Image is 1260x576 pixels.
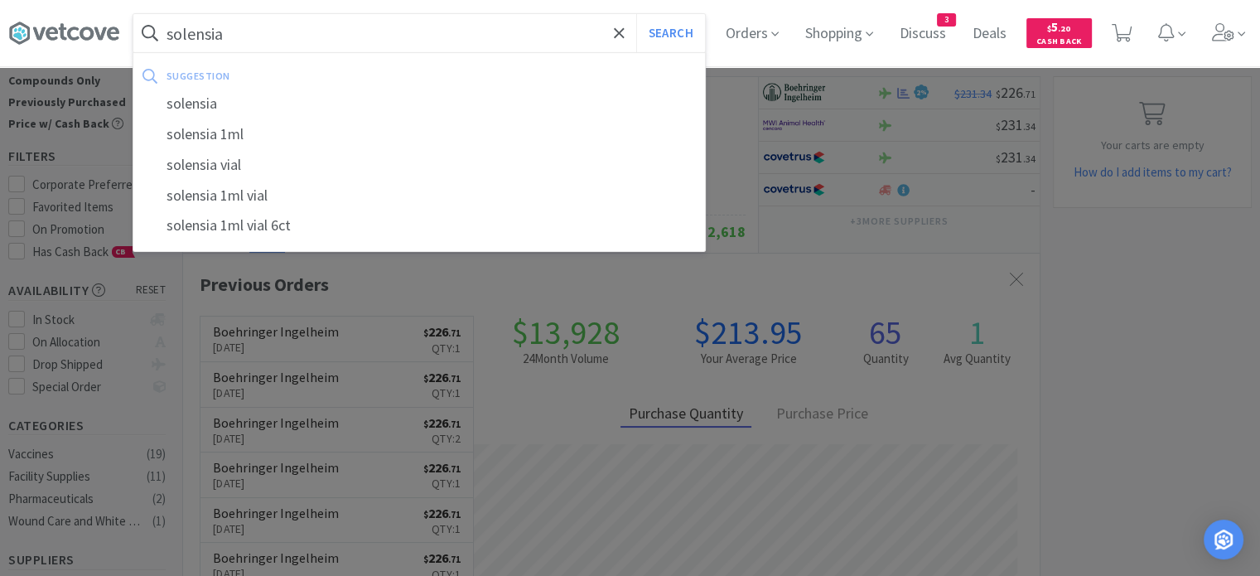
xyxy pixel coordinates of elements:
[966,27,1013,41] a: Deals
[133,119,705,150] div: solensia 1ml
[1058,23,1070,34] span: . 20
[636,14,705,52] button: Search
[133,89,705,119] div: solensia
[1026,11,1092,56] a: $5.20Cash Back
[893,27,953,41] a: Discuss3
[133,181,705,211] div: solensia 1ml vial
[133,211,705,241] div: solensia 1ml vial 6ct
[133,14,705,52] input: Search by item, sku, manufacturer, ingredient, size...
[1204,520,1243,559] div: Open Intercom Messenger
[1036,37,1082,48] span: Cash Back
[938,14,955,26] span: 3
[167,63,463,89] div: suggestion
[133,150,705,181] div: solensia vial
[1047,23,1051,34] span: $
[1047,19,1070,35] span: 5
